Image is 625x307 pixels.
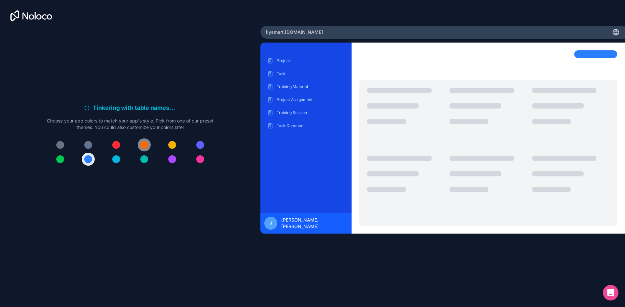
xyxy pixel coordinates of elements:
p: Training Session [277,110,345,115]
p: Project Assignment [277,97,345,102]
p: Training Material [277,84,345,89]
div: scrollable content [266,56,346,208]
h6: Tinkering with table names [93,103,177,112]
p: Project [277,58,345,63]
span: J [270,221,272,226]
span: . [169,103,171,112]
div: Open Intercom Messenger [603,285,618,301]
span: [PERSON_NAME] [PERSON_NAME] [281,217,348,230]
p: Task Comment [277,123,345,128]
p: Task [277,71,345,76]
p: Choose your app colors to match your app's style. Pick from one of our preset themes. You could a... [47,118,214,131]
span: flysmart .[DOMAIN_NAME] [266,29,323,35]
